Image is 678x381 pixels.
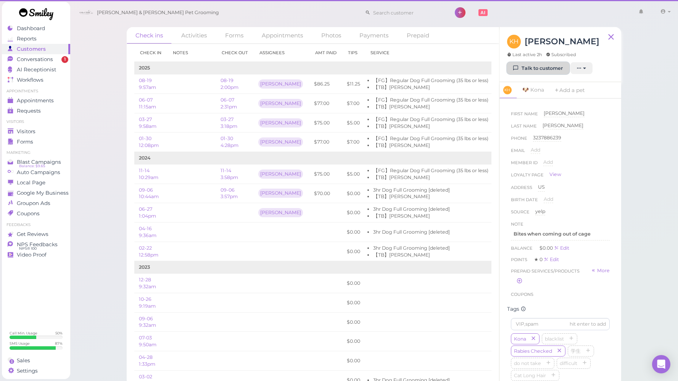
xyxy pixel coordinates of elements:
a: Local Page [2,178,70,188]
span: Add [543,159,553,165]
li: 【TB】[PERSON_NAME] [373,123,488,130]
div: Tags [507,306,614,312]
li: 3hr Dog Full Grooming [deleted] [373,187,488,194]
td: $75.00 [309,164,342,184]
span: Add [544,196,553,202]
a: Get Reviews [2,229,70,239]
div: [PERSON_NAME] [258,79,303,89]
a: 03-27 3:18pm [221,116,237,129]
div: 50 % [55,331,63,336]
span: Last Name [511,122,537,134]
li: 【FG】Regular Dog Full Grooming (35 lbs or less) [373,97,488,103]
td: $0.00 [342,312,365,332]
li: 【FG】Regular Dog Full Grooming (35 lbs or less) [373,167,488,174]
a: 06-27 1:04pm [139,206,156,219]
span: Reports [17,36,37,42]
span: Customers [17,46,46,52]
td: $5.00 [342,113,365,132]
td: $11.25 [342,74,365,94]
a: 11-14 10:29am [139,168,158,180]
li: Visitors [2,119,70,124]
span: Subscribed [546,52,576,58]
th: Assignees [254,44,309,62]
b: 2025 [139,65,150,71]
a: 09-06 9:32am [139,316,156,328]
a: AI Receptionist [2,65,70,75]
a: Edit [544,257,559,262]
div: hit enter to add [570,321,606,328]
span: ★ 0 [534,257,544,262]
li: 3hr Dog Full Grooming [deleted] [373,229,488,236]
a: Customers [2,44,70,54]
a: More [591,267,610,275]
span: Auto Campaigns [17,169,60,176]
span: NPS Feedbacks [17,241,58,248]
strong: Bites when coming out of cage [514,231,591,237]
li: 【FG】Regular Dog Full Grooming (35 lbs or less) [373,116,488,123]
a: Blast Campaigns Balance: $9.65 [2,157,70,167]
td: $0.00 [342,293,365,312]
h3: [PERSON_NAME] [525,35,599,48]
a: KH [499,82,517,98]
span: Google My Business [17,190,69,196]
a: Prepaid [398,27,438,44]
a: Google My Business [2,188,70,198]
div: [PERSON_NAME] [258,189,303,198]
a: Settings [2,366,70,376]
span: Address [511,184,532,196]
a: 07-03 9:50am [139,335,156,347]
td: $0.00 [342,351,365,370]
a: Forms [216,27,252,44]
span: Visitors [17,128,35,135]
th: Notes [167,44,216,62]
a: Sales [2,355,70,366]
input: Search customer [370,6,444,19]
td: $7.00 [342,132,365,152]
th: Tips [342,44,365,62]
a: 🐶 Kona [518,82,549,98]
a: NPS Feedbacks NPS® 100 [2,239,70,250]
span: Email [511,147,525,159]
li: Marketing [2,150,70,155]
th: Check in [134,44,167,62]
b: 2023 [139,264,150,270]
div: [PERSON_NAME] [543,122,583,129]
th: Check out [216,44,254,62]
a: 01-30 4:28pm [221,136,238,148]
a: Groupon Ads [2,198,70,208]
a: Add a pet [549,82,589,98]
a: View [549,171,561,178]
a: 01-30 12:08pm [139,136,159,148]
li: 【TB】[PERSON_NAME] [373,84,488,91]
div: [PERSON_NAME] [258,208,303,217]
span: 1 [61,56,68,63]
a: 04-28 1:33pm [139,354,155,367]
li: 【TB】[PERSON_NAME] [373,193,488,200]
span: $0.00 [540,245,554,251]
span: First Name [511,110,538,122]
div: [PERSON_NAME] [258,137,303,147]
a: 06-07 2:31pm [221,97,237,110]
span: KH [507,35,521,48]
li: 【TB】[PERSON_NAME] [373,142,488,149]
a: Video Proof [2,250,70,260]
li: 【FG】Regular Dog Full Grooming (35 lbs or less) [373,135,488,142]
a: Conversations 1 [2,54,70,65]
div: Edit [554,245,569,251]
td: $77.00 [309,132,342,152]
span: Video Proof [17,252,47,258]
span: Local Page [17,179,45,186]
span: Requests [17,108,41,114]
a: Requests [2,106,70,116]
span: AI Receptionist [17,66,56,73]
td: $86.25 [309,74,342,94]
div: [PERSON_NAME] [258,118,303,128]
a: Payments [351,27,397,44]
a: 02-22 12:58pm [139,245,158,258]
div: SMS Usage [10,341,30,346]
a: 03-27 9:58am [139,116,156,129]
span: Sales [17,357,30,364]
a: 12-28 9:32am [139,277,156,289]
span: [PERSON_NAME] [544,110,585,116]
